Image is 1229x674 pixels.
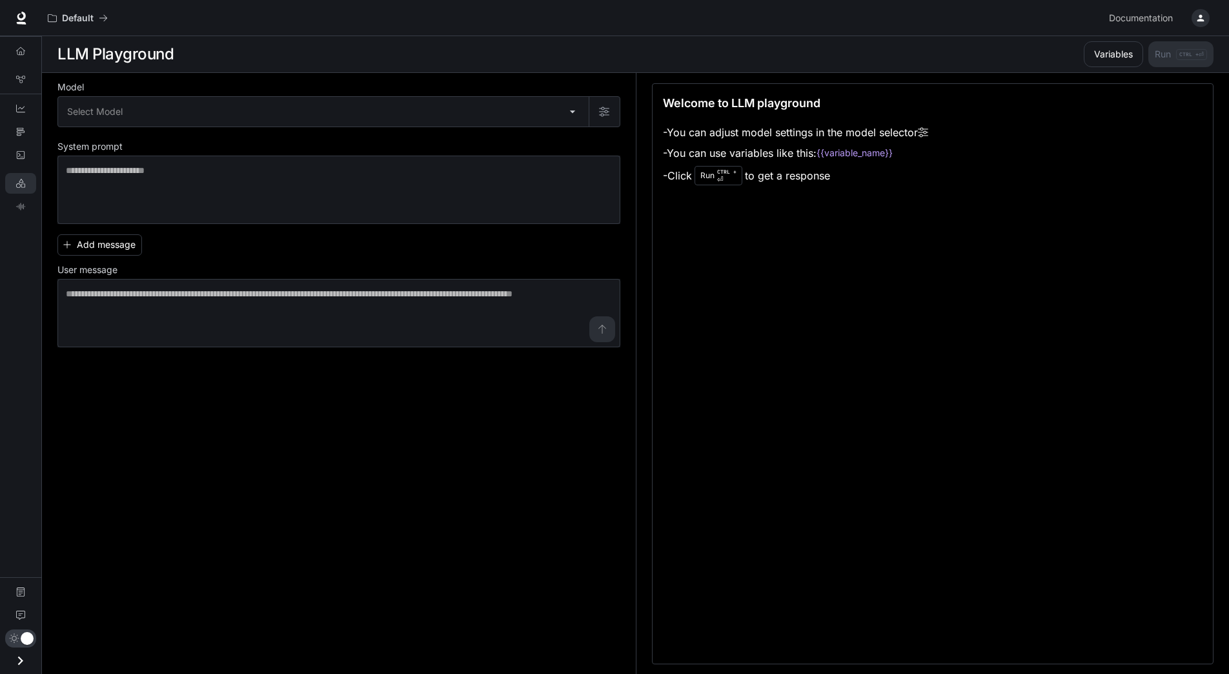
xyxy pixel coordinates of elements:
[663,163,928,188] li: - Click to get a response
[5,69,36,90] a: Graph Registry
[42,5,114,31] button: All workspaces
[663,94,820,112] p: Welcome to LLM playground
[57,234,142,256] button: Add message
[5,173,36,194] a: LLM Playground
[717,168,736,183] p: ⏎
[5,41,36,61] a: Overview
[58,97,589,127] div: Select Model
[57,41,174,67] h1: LLM Playground
[62,13,94,24] p: Default
[21,631,34,645] span: Dark mode toggle
[663,122,928,143] li: - You can adjust model settings in the model selector
[57,265,117,274] p: User message
[6,648,35,674] button: Open drawer
[67,105,123,118] span: Select Model
[1104,5,1183,31] a: Documentation
[1109,10,1173,26] span: Documentation
[5,605,36,626] a: Feedback
[695,166,742,185] div: Run
[57,142,123,151] p: System prompt
[817,147,893,159] code: {{variable_name}}
[57,83,84,92] p: Model
[5,121,36,142] a: Traces
[1084,41,1143,67] button: Variables
[5,582,36,602] a: Documentation
[5,98,36,119] a: Dashboards
[717,168,736,176] p: CTRL +
[663,143,928,163] li: - You can use variables like this:
[5,145,36,165] a: Logs
[5,196,36,217] a: TTS Playground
